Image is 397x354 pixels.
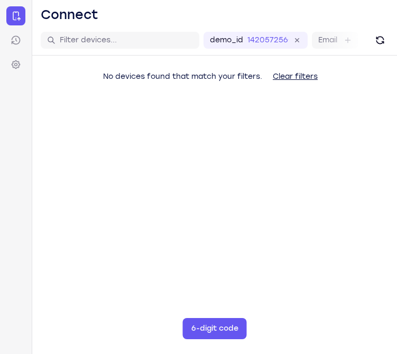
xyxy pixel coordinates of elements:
input: Filter devices... [60,35,193,46]
label: demo_id [210,35,243,46]
a: Sessions [6,31,25,50]
button: 6-digit code [183,318,247,339]
label: Email [318,35,337,46]
a: Settings [6,55,25,74]
h1: Connect [41,6,98,23]
a: Connect [6,6,25,25]
span: No devices found that match your filters. [103,72,262,81]
button: Clear filters [264,66,326,87]
button: Refresh [372,32,389,49]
